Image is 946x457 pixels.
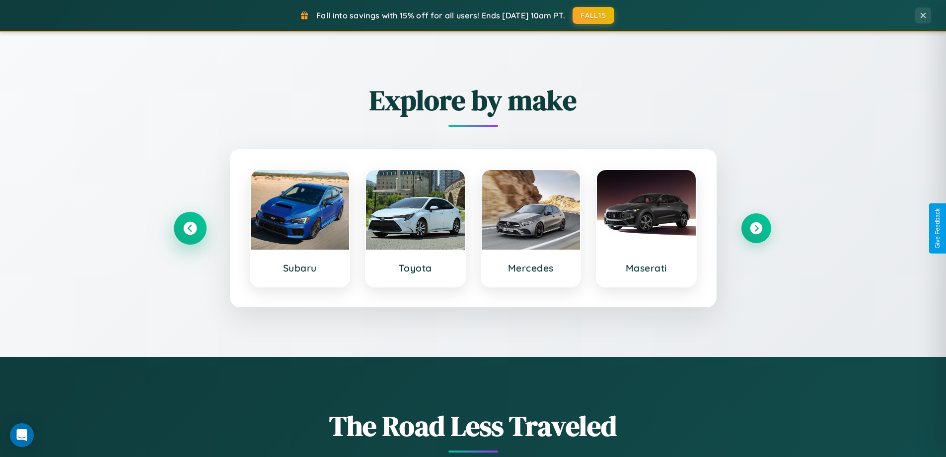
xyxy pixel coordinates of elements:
[492,262,571,274] h3: Mercedes
[261,262,340,274] h3: Subaru
[376,262,455,274] h3: Toyota
[10,423,34,447] div: Open Intercom Messenger
[573,7,614,24] button: FALL15
[607,262,686,274] h3: Maserati
[175,407,771,445] h1: The Road Less Traveled
[316,10,565,20] span: Fall into savings with 15% off for all users! Ends [DATE] 10am PT.
[175,81,771,119] h2: Explore by make
[934,208,941,249] div: Give Feedback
